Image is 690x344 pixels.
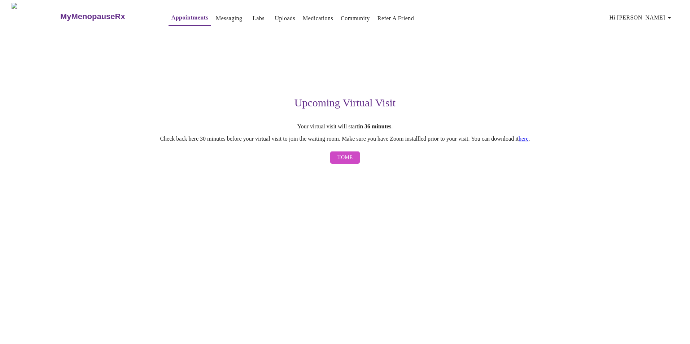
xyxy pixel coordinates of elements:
a: Medications [303,13,333,23]
a: Appointments [171,13,208,23]
p: Your virtual visit will start . [123,123,567,130]
a: MyMenopauseRx [59,4,154,29]
span: Hi [PERSON_NAME] [610,13,674,23]
img: MyMenopauseRx Logo [12,3,59,30]
h3: MyMenopauseRx [60,12,125,21]
a: Messaging [216,13,242,23]
button: Uploads [272,11,298,26]
button: Appointments [169,10,211,26]
a: Home [328,148,362,168]
a: Community [341,13,370,23]
a: Uploads [275,13,296,23]
button: Messaging [213,11,245,26]
a: Refer a Friend [377,13,414,23]
button: Refer a Friend [375,11,417,26]
button: Home [330,151,360,164]
button: Community [338,11,373,26]
button: Labs [247,11,270,26]
h3: Upcoming Virtual Visit [123,97,567,109]
p: Check back here 30 minutes before your virtual visit to join the waiting room. Make sure you have... [123,136,567,142]
strong: in 36 minutes [358,123,392,129]
span: Home [337,153,353,162]
button: Hi [PERSON_NAME] [607,10,677,25]
a: here [519,136,529,142]
button: Medications [300,11,336,26]
a: Labs [253,13,265,23]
